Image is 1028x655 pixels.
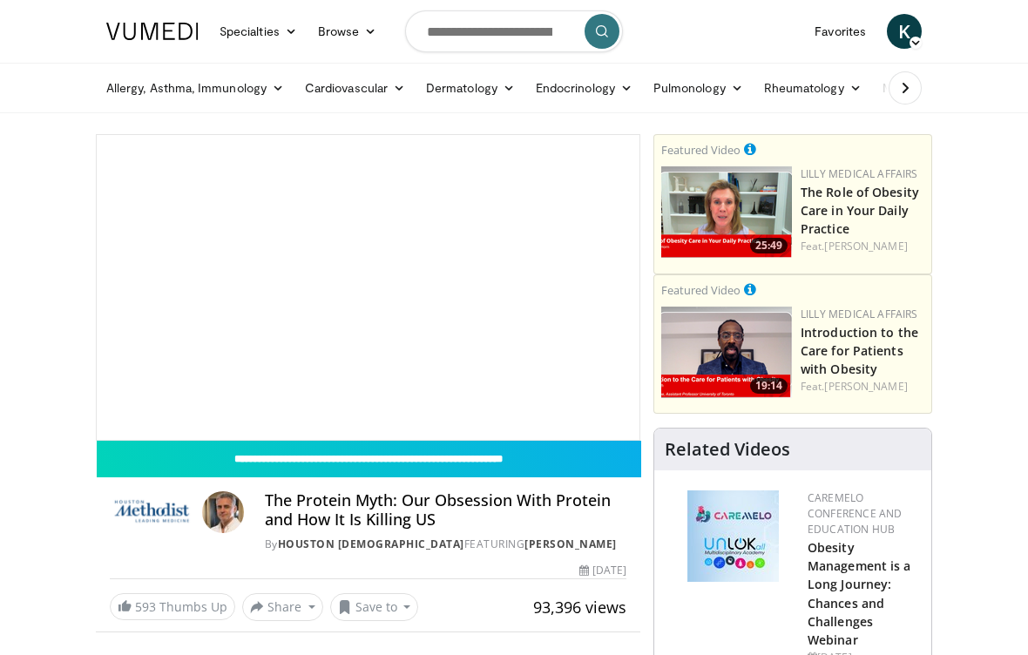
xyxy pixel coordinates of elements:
a: Browse [308,14,388,49]
a: 19:14 [661,307,792,398]
button: Save to [330,593,419,621]
a: Houston [DEMOGRAPHIC_DATA] [278,537,464,551]
a: [PERSON_NAME] [824,239,907,253]
small: Featured Video [661,142,741,158]
a: 593 Thumbs Up [110,593,235,620]
a: 25:49 [661,166,792,258]
img: e1208b6b-349f-4914-9dd7-f97803bdbf1d.png.150x105_q85_crop-smart_upscale.png [661,166,792,258]
a: [PERSON_NAME] [824,379,907,394]
img: Houston Methodist [110,491,195,533]
a: Introduction to the Care for Patients with Obesity [801,324,918,377]
a: CaReMeLO Conference and Education Hub [808,490,902,537]
h4: Related Videos [665,439,790,460]
a: The Role of Obesity Care in Your Daily Practice [801,184,919,237]
a: Dermatology [416,71,525,105]
h4: The Protein Myth: Our Obsession With Protein and How It Is Killing US [265,491,626,529]
img: VuMedi Logo [106,23,199,40]
span: 593 [135,598,156,615]
div: By FEATURING [265,537,626,552]
img: 45df64a9-a6de-482c-8a90-ada250f7980c.png.150x105_q85_autocrop_double_scale_upscale_version-0.2.jpg [687,490,779,582]
a: Favorites [804,14,876,49]
a: Cardiovascular [294,71,416,105]
a: Lilly Medical Affairs [801,307,918,321]
a: Specialties [209,14,308,49]
a: Endocrinology [525,71,643,105]
input: Search topics, interventions [405,10,623,52]
img: acc2e291-ced4-4dd5-b17b-d06994da28f3.png.150x105_q85_crop-smart_upscale.png [661,307,792,398]
div: [DATE] [579,563,626,578]
span: 93,396 views [533,597,626,618]
a: [PERSON_NAME] [524,537,617,551]
video-js: Video Player [97,135,639,440]
a: Rheumatology [754,71,872,105]
button: Share [242,593,323,621]
a: K [887,14,922,49]
div: Feat. [801,239,924,254]
a: Lilly Medical Affairs [801,166,918,181]
a: Pulmonology [643,71,754,105]
a: Obesity Management is a Long Journey: Chances and Challenges Webinar [808,539,911,648]
div: Feat. [801,379,924,395]
small: Featured Video [661,282,741,298]
span: 19:14 [750,378,788,394]
span: 25:49 [750,238,788,253]
a: Allergy, Asthma, Immunology [96,71,294,105]
img: Avatar [202,491,244,533]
